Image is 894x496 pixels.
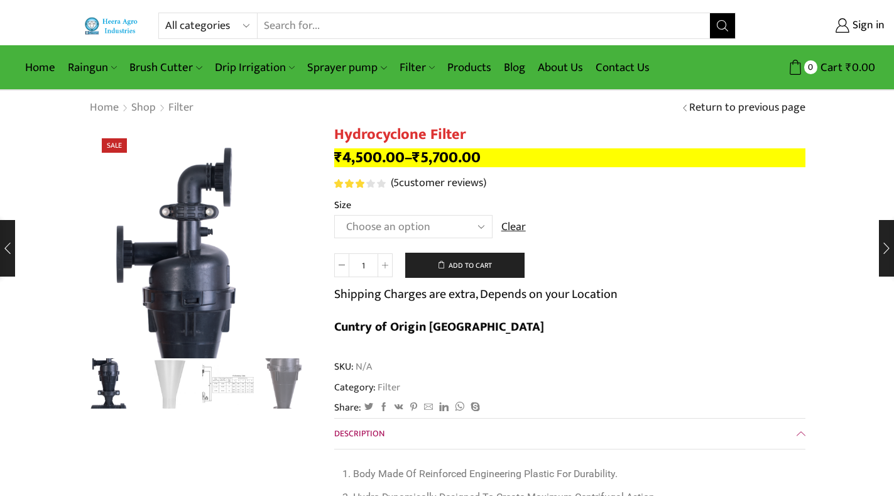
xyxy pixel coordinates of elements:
li: 3 / 4 [202,358,254,409]
span: ₹ [846,58,852,77]
a: Description [334,419,805,449]
span: Category: [334,380,400,395]
a: Home [89,100,119,116]
a: Contact Us [589,53,656,82]
a: About Us [531,53,589,82]
img: Hydrocyclone-Filter-1 [144,358,196,411]
img: Hydrocyclone-Filter-chart [202,358,254,411]
a: Filter [393,53,441,82]
a: Clear options [501,219,526,236]
a: Shop [131,100,156,116]
a: Hydrocyclone Filter [86,356,138,409]
a: Sprayer pump [301,53,393,82]
span: N/A [354,360,372,374]
span: 5 [334,179,388,188]
button: Add to cart [405,253,525,278]
li: 2 / 4 [144,358,196,409]
a: Sign in [755,14,885,37]
span: ₹ [334,145,342,170]
h1: Hydrocyclone Filter [334,126,805,144]
a: Filter [376,379,400,395]
a: Raingun [62,53,123,82]
li: 4 / 4 [260,358,312,409]
bdi: 0.00 [846,58,875,77]
a: Return to previous page [689,100,805,116]
b: Cuntry of Origin [GEOGRAPHIC_DATA] [334,316,544,338]
p: – [334,148,805,167]
span: ₹ [412,145,420,170]
li: 1 / 4 [86,358,138,409]
bdi: 5,700.00 [412,145,481,170]
input: Search for... [258,13,709,38]
span: 0 [804,60,817,74]
a: Brush Cutter [123,53,208,82]
span: Rated out of 5 based on customer ratings [334,179,367,188]
button: Search button [710,13,735,38]
span: Sale [102,138,127,153]
a: Products [441,53,498,82]
li: Body Made Of Reinforced Engineering Plastic For Durability. [353,465,799,483]
label: Size [334,198,351,212]
a: Home [19,53,62,82]
a: 0 Cart ₹0.00 [748,56,875,79]
span: Cart [817,59,842,76]
a: Filter [168,100,194,116]
a: Blog [498,53,531,82]
span: Sign in [849,18,885,34]
a: Drip Irrigation [209,53,301,82]
a: (5customer reviews) [391,175,486,192]
input: Product quantity [349,253,378,277]
span: Description [334,426,384,441]
span: SKU: [334,360,805,374]
div: Rated 3.20 out of 5 [334,179,385,188]
p: Shipping Charges are extra, Depends on your Location [334,284,618,304]
a: Hydrocyclone Filter [260,358,312,411]
span: 5 [393,174,399,192]
span: Share: [334,400,361,415]
nav: Breadcrumb [89,100,194,116]
bdi: 4,500.00 [334,145,405,170]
